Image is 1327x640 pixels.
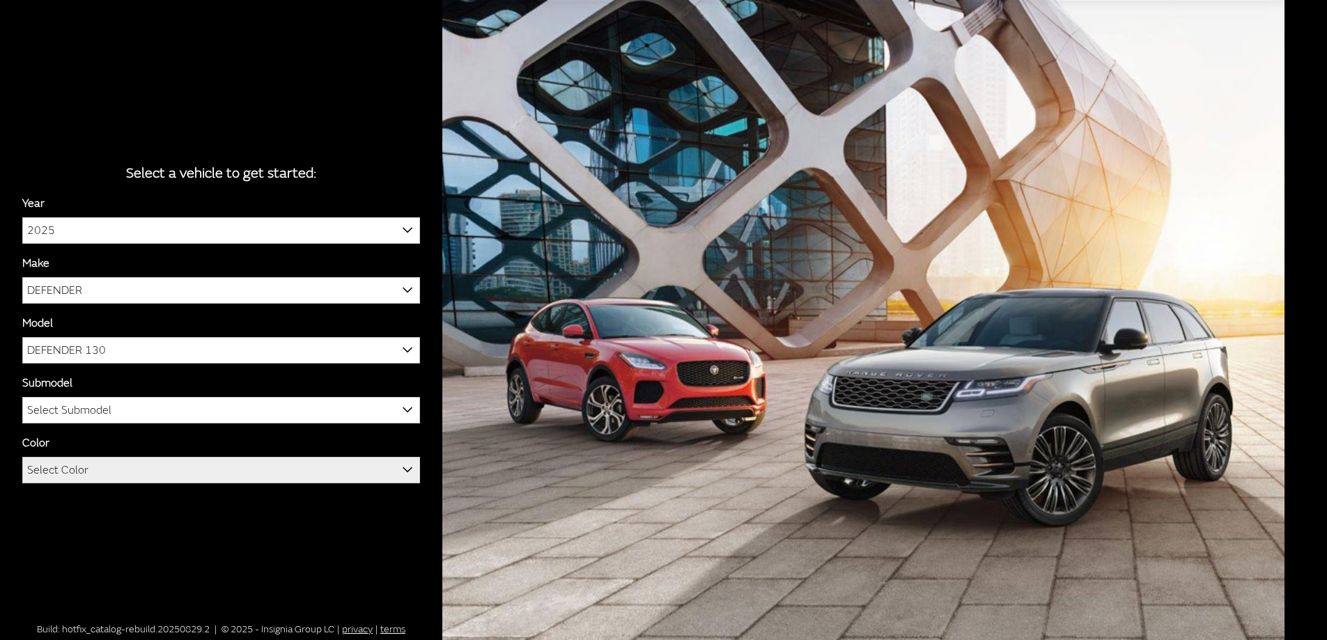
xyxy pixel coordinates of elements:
[375,623,378,635] span: |
[23,338,419,363] span: DEFENDER 130
[22,217,420,244] span: 2025
[342,623,373,635] a: privacy
[23,218,419,243] span: 2025
[215,623,217,635] span: |
[22,163,420,184] div: Select a vehicle to get started:
[23,398,419,423] span: Select Submodel
[222,623,334,635] span: © 2025 - Insignia Group LC
[22,315,53,331] label: Model
[27,398,111,423] span: Select Submodel
[337,623,339,635] span: |
[22,397,420,423] span: Select Submodel
[37,623,210,635] span: Build: hotfix_catalog-rebuild.20250829.2
[22,457,420,483] span: Select Color
[22,337,420,364] span: DEFENDER 130
[22,277,420,304] span: DEFENDER
[27,458,88,483] span: Select Color
[380,623,405,635] a: terms
[22,435,49,451] label: Color
[22,195,45,212] label: Year
[22,255,49,272] label: Make
[23,458,419,483] span: Select Color
[22,375,72,391] label: Submodel
[23,278,419,303] span: DEFENDER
